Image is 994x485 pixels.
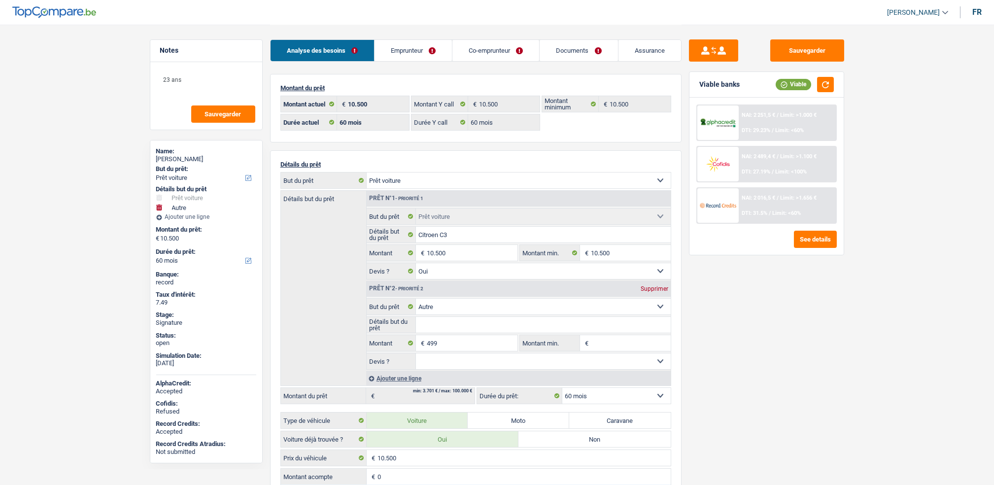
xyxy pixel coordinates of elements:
[156,155,256,163] div: [PERSON_NAME]
[520,335,580,351] label: Montant min.
[367,469,377,485] span: €
[281,388,366,404] label: Montant du prêt
[972,7,982,17] div: fr
[700,155,736,173] img: Cofidis
[413,389,472,393] div: min: 3.701 € / max: 100.000 €
[156,235,160,242] span: €
[281,413,367,428] label: Type de véhicule
[156,428,256,436] div: Accepted
[776,79,811,90] div: Viable
[780,153,817,160] span: Limit: >1.100 €
[520,245,580,261] label: Montant min.
[367,245,416,261] label: Montant
[156,165,254,173] label: But du prêt:
[742,112,775,118] span: NAI: 2 251,5 €
[156,271,256,278] div: Banque:
[518,431,671,447] label: Non
[367,208,416,224] label: But du prêt
[452,40,539,61] a: Co-emprunteur
[638,286,671,292] div: Supprimer
[281,431,367,447] label: Voiture déjà trouvée ?
[367,335,416,351] label: Montant
[794,231,837,248] button: See details
[367,227,416,242] label: Détails but du prêt
[775,169,807,175] span: Limit: <100%
[887,8,940,17] span: [PERSON_NAME]
[395,286,423,291] span: - Priorité 2
[367,299,416,314] label: But du prêt
[156,339,256,347] div: open
[772,127,774,134] span: /
[700,117,736,129] img: AlphaCredit
[156,248,254,256] label: Durée du prêt:
[156,387,256,395] div: Accepted
[367,450,377,466] span: €
[416,245,427,261] span: €
[542,96,599,112] label: Montant minimum
[742,210,767,216] span: DTI: 31.5%
[772,169,774,175] span: /
[395,196,423,201] span: - Priorité 1
[375,40,452,61] a: Emprunteur
[280,84,671,92] p: Montant du prêt
[777,195,779,201] span: /
[742,127,770,134] span: DTI: 29.23%
[742,195,775,201] span: NAI: 2 016,5 €
[540,40,617,61] a: Documents
[156,185,256,193] div: Détails but du prêt
[205,111,241,117] span: Sauvegarder
[468,413,569,428] label: Moto
[367,353,416,369] label: Devis ?
[477,388,562,404] label: Durée du prêt:
[366,388,377,404] span: €
[156,147,256,155] div: Name:
[156,278,256,286] div: record
[156,213,256,220] div: Ajouter une ligne
[191,105,255,123] button: Sauvegarder
[156,359,256,367] div: [DATE]
[580,335,591,351] span: €
[281,469,367,485] label: Montant acompte
[618,40,681,61] a: Assurance
[156,408,256,416] div: Refused
[156,380,256,387] div: AlphaCredit:
[780,195,817,201] span: Limit: >1.656 €
[156,311,256,319] div: Stage:
[569,413,671,428] label: Caravane
[367,285,426,292] div: Prêt n°2
[280,161,671,168] p: Détails du prêt
[367,263,416,279] label: Devis ?
[775,127,804,134] span: Limit: <60%
[580,245,591,261] span: €
[411,96,468,112] label: Montant Y call
[416,335,427,351] span: €
[281,173,367,188] label: But du prêt
[879,4,948,21] a: [PERSON_NAME]
[160,46,252,55] h5: Notes
[156,448,256,456] div: Not submitted
[468,96,479,112] span: €
[367,317,416,333] label: Détails but du prêt
[156,332,256,340] div: Status:
[411,114,468,130] label: Durée Y call
[337,96,348,112] span: €
[770,39,844,62] button: Sauvegarder
[156,291,256,299] div: Taux d'intérêt:
[156,352,256,360] div: Simulation Date:
[769,210,771,216] span: /
[281,114,338,130] label: Durée actuel
[281,96,338,112] label: Montant actuel
[777,112,779,118] span: /
[367,413,468,428] label: Voiture
[156,226,254,234] label: Montant du prêt:
[772,210,801,216] span: Limit: <60%
[367,431,519,447] label: Oui
[12,6,96,18] img: TopCompare Logo
[699,80,740,89] div: Viable banks
[742,153,775,160] span: NAI: 2 489,4 €
[156,299,256,307] div: 7.49
[156,319,256,327] div: Signature
[780,112,817,118] span: Limit: >1.000 €
[156,440,256,448] div: Record Credits Atradius:
[700,196,736,214] img: Record Credits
